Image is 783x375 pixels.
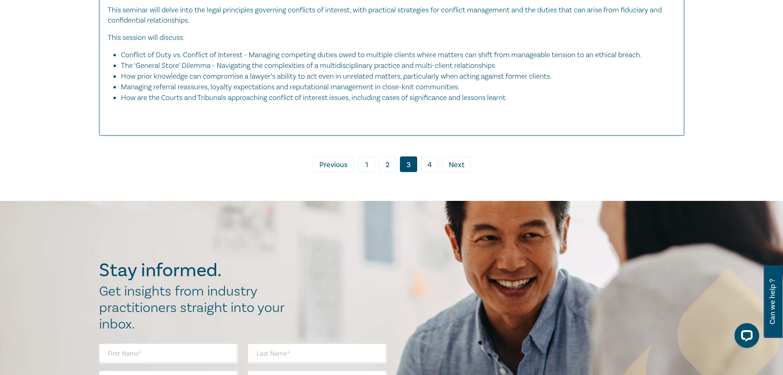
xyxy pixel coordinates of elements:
[108,5,676,26] p: This seminar will delve into the legal principles governing conflicts of interest, with practical...
[99,344,238,363] input: First Name*
[121,82,668,93] li: Managing referral reassures, loyalty expectations and reputational management in close-knit commu...
[442,156,471,172] a: Next
[728,320,762,354] iframe: LiveChat chat widget
[121,71,668,82] li: How prior knowledge can compromise a lawyer’s ability to act even in unrelated matters, particula...
[379,156,396,172] a: 2
[99,260,293,281] h2: Stay informed.
[248,344,387,363] input: Last Name*
[108,33,676,43] p: This session will discuss:
[769,270,776,333] span: Can we help ?
[99,283,293,333] h2: Get insights from industry practitioners straight into your inbox.
[312,156,354,172] a: Previous
[121,61,668,71] li: The ‘General Store’ Dilemma - Navigating the complexities of a multidisciplinary practice and mul...
[121,50,668,61] li: Conflict of Duty vs. Conflict of Interest - Managing competing duties owed to multiple clients wh...
[449,160,464,170] span: Next
[358,156,375,172] a: 1
[319,160,347,170] span: Previous
[421,156,438,172] a: 4
[121,93,676,103] li: How are the Courts and Tribunals approaching conflict of interest issues, including cases of sign...
[400,156,417,172] a: 3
